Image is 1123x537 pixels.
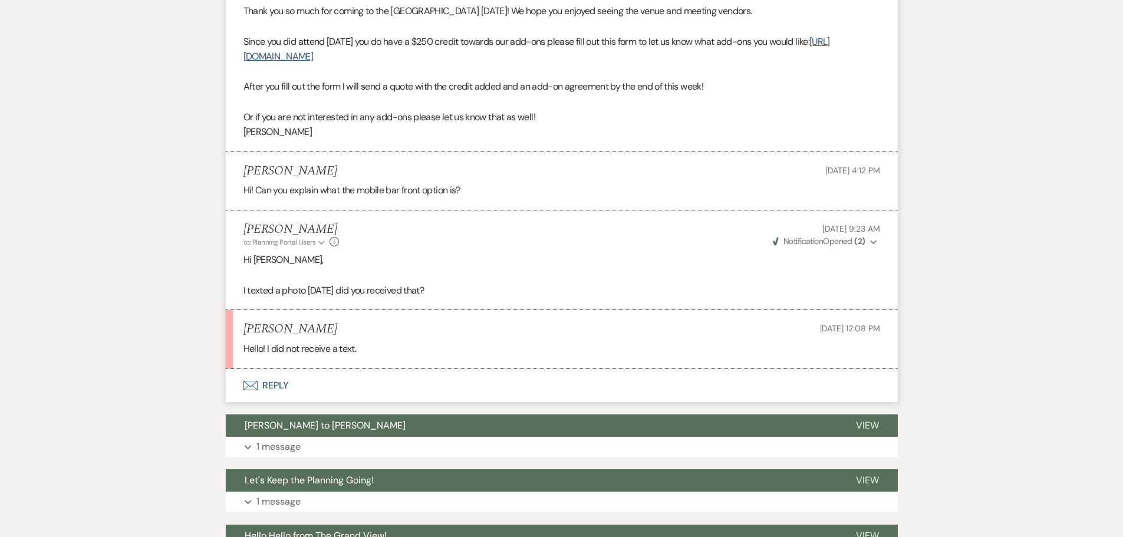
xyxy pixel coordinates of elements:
button: View [837,469,898,492]
p: [PERSON_NAME] [243,124,880,140]
strong: ( 2 ) [854,236,865,246]
span: Let's Keep the Planning Going! [245,474,374,486]
h5: [PERSON_NAME] [243,222,340,237]
p: After you fill out the form I will send a quote with the credit added and an add-on agreement by ... [243,79,880,94]
span: Opened [773,236,865,246]
button: Let's Keep the Planning Going! [226,469,837,492]
button: View [837,414,898,437]
button: NotificationOpened (2) [771,235,880,248]
button: to: Planning Portal Users [243,237,327,248]
button: Reply [226,369,898,402]
span: to: Planning Portal Users [243,238,316,247]
p: Since you did attend [DATE] you do have a $250 credit towards our add-ons please fill out this fo... [243,34,880,64]
p: Hello! I did not receive a text. [243,341,880,357]
span: [DATE] 4:12 PM [825,165,880,176]
h5: [PERSON_NAME] [243,322,337,337]
h5: [PERSON_NAME] [243,164,337,179]
p: Thank you so much for coming to the [GEOGRAPHIC_DATA] [DATE]! We hope you enjoyed seeing the venu... [243,4,880,19]
span: Notification [783,236,823,246]
p: 1 message [256,494,301,509]
p: Hi [PERSON_NAME], [243,252,880,268]
button: [PERSON_NAME] to [PERSON_NAME] [226,414,837,437]
span: [DATE] 9:23 AM [822,223,880,234]
button: 1 message [226,492,898,512]
span: View [856,474,879,486]
p: Hi! Can you explain what the mobile bar front option is? [243,183,880,198]
p: 1 message [256,439,301,454]
p: Or if you are not interested in any add-ons please let us know that as well! [243,110,880,125]
button: 1 message [226,437,898,457]
span: [PERSON_NAME] to [PERSON_NAME] [245,419,406,431]
p: I texted a photo [DATE] did you received that? [243,283,880,298]
span: [DATE] 12:08 PM [820,323,880,334]
span: View [856,419,879,431]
